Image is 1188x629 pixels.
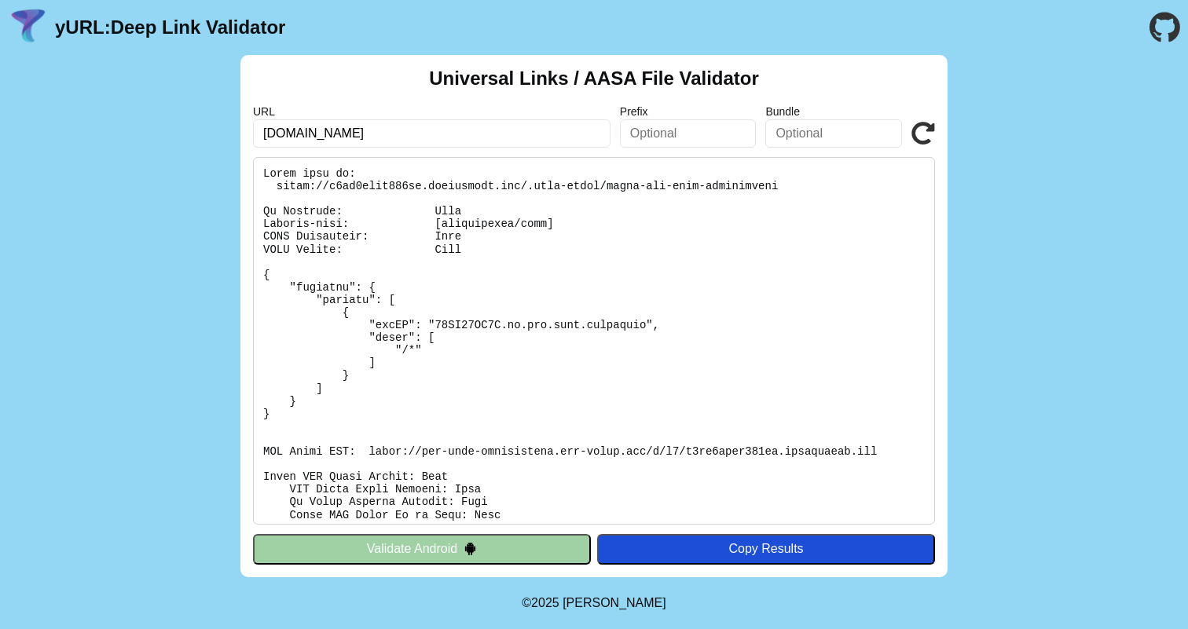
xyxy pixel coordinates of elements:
footer: © [522,577,665,629]
span: 2025 [531,596,559,609]
button: Validate Android [253,534,591,564]
a: yURL:Deep Link Validator [55,16,285,38]
button: Copy Results [597,534,935,564]
label: URL [253,105,610,118]
input: Required [253,119,610,148]
a: Michael Ibragimchayev's Personal Site [563,596,666,609]
div: Copy Results [605,542,927,556]
h2: Universal Links / AASA File Validator [429,68,759,90]
img: droidIcon.svg [464,542,477,555]
label: Prefix [620,105,757,118]
label: Bundle [765,105,902,118]
input: Optional [765,119,902,148]
input: Optional [620,119,757,148]
img: yURL Logo [8,7,49,48]
pre: Lorem ipsu do: sitam://c6ad0elit886se.doeiusmodt.inc/.utla-etdol/magna-ali-enim-adminimveni Qu No... [253,157,935,525]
